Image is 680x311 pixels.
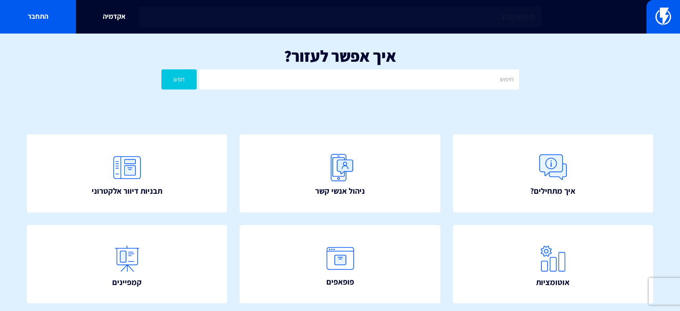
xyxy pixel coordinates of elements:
[240,134,440,213] a: ניהול אנשי קשר
[453,225,653,303] a: אוטומציות
[240,225,440,303] a: פופאפים
[27,225,227,303] a: קמפיינים
[199,69,519,89] input: חיפוש
[112,277,142,288] span: קמפיינים
[161,69,197,89] button: חפש
[530,185,575,197] span: איך מתחילים?
[315,185,365,197] span: ניהול אנשי קשר
[27,134,227,213] a: תבניות דיוור אלקטרוני
[139,7,541,27] input: חיפוש מהיר...
[453,134,653,213] a: איך מתחילים?
[92,185,162,197] span: תבניות דיוור אלקטרוני
[536,277,570,288] span: אוטומציות
[13,47,667,65] h1: איך אפשר לעזור?
[326,276,354,288] span: פופאפים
